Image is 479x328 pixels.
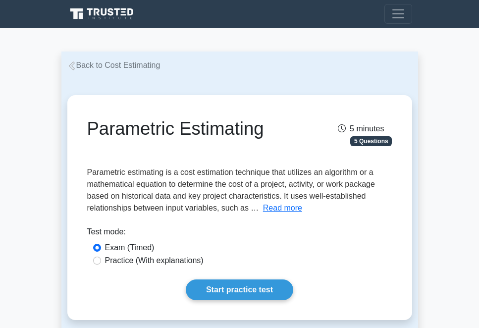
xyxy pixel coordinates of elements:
button: Toggle navigation [384,4,412,24]
span: Parametric estimating is a cost estimation technique that utilizes an algorithm or a mathematical... [87,168,375,212]
a: Start practice test [186,279,293,300]
h1: Parametric Estimating [87,118,287,140]
span: 5 minutes [338,124,384,133]
button: Read more [263,202,302,214]
a: Back to Cost Estimating [67,61,160,69]
label: Exam (Timed) [105,242,155,254]
label: Practice (With explanations) [105,255,204,267]
div: Test mode: [87,226,392,242]
span: 5 Questions [350,136,392,146]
